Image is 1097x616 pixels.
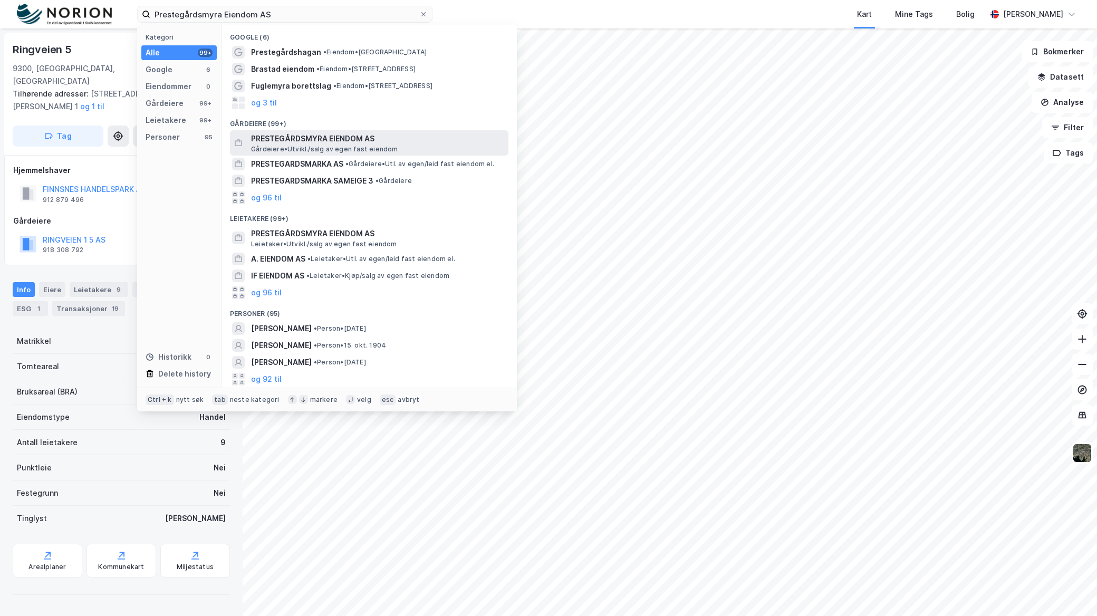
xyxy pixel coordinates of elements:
span: • [306,272,310,280]
div: Gårdeiere [13,215,229,227]
span: PRESTEGARDSMARKA AS [251,158,343,170]
div: 912 879 496 [43,196,84,204]
span: • [314,324,317,332]
button: og 3 til [251,97,277,109]
div: Delete history [158,368,211,380]
span: Gårdeiere [376,177,412,185]
div: Leietakere [146,114,186,127]
span: IF EIENDOM AS [251,269,304,282]
button: Tags [1044,142,1093,163]
div: 9 [113,284,124,295]
span: Person • 15. okt. 1904 [314,341,386,350]
div: Antall leietakere [17,436,78,449]
span: Person • [DATE] [314,358,366,367]
div: 918 308 792 [43,246,83,254]
div: Ctrl + k [146,394,174,405]
div: [STREET_ADDRESS], [PERSON_NAME] 1 [13,88,222,113]
span: Gårdeiere • Utvikl./salg av egen fast eiendom [251,145,398,153]
span: • [307,255,311,263]
span: [PERSON_NAME] [251,322,312,335]
div: velg [357,396,371,404]
div: Eiendommer [146,80,191,93]
span: • [333,82,336,90]
div: Kategori [146,33,217,41]
div: [PERSON_NAME] [1003,8,1063,21]
div: Handel [199,411,226,423]
span: Eiendom • [GEOGRAPHIC_DATA] [323,48,427,56]
div: Datasett [132,282,172,297]
span: Prestegårdshagan [251,46,321,59]
div: Bolig [956,8,975,21]
div: Leietakere [70,282,128,297]
button: Analyse [1032,92,1093,113]
div: Nei [214,461,226,474]
div: Arealplaner [28,563,66,571]
div: markere [310,396,338,404]
div: Gårdeiere (99+) [222,111,517,130]
div: Kommunekart [98,563,144,571]
div: Personer [146,131,180,143]
div: 6 [204,65,213,74]
span: • [314,341,317,349]
button: Tag [13,126,103,147]
button: og 92 til [251,373,282,386]
span: Person • [DATE] [314,324,366,333]
div: Punktleie [17,461,52,474]
div: Google [146,63,172,76]
div: Google (6) [222,25,517,44]
div: Leietakere (99+) [222,206,517,225]
span: Eiendom • [STREET_ADDRESS] [316,65,416,73]
div: 0 [204,82,213,91]
button: Filter [1042,117,1093,138]
span: • [314,358,317,366]
span: Tilhørende adresser: [13,89,91,98]
div: Bruksareal (BRA) [17,386,78,398]
img: norion-logo.80e7a08dc31c2e691866.png [17,4,112,25]
div: 99+ [198,99,213,108]
span: Eiendom • [STREET_ADDRESS] [333,82,432,90]
div: Hjemmelshaver [13,164,229,177]
div: Info [13,282,35,297]
span: [PERSON_NAME] [251,356,312,369]
div: nytt søk [176,396,204,404]
div: 1 [33,303,44,314]
div: Personer (95) [222,301,517,320]
div: [PERSON_NAME] [165,512,226,525]
input: Søk på adresse, matrikkel, gårdeiere, leietakere eller personer [150,6,419,22]
span: PRESTEGARDSMARKA SAMEIGE 3 [251,175,373,187]
button: Bokmerker [1022,41,1093,62]
div: 99+ [198,49,213,57]
div: ESG [13,301,48,316]
button: og 96 til [251,286,282,299]
button: og 96 til [251,191,282,204]
div: Eiere [39,282,65,297]
span: PRESTEGÅRDSMYRA EIENDOM AS [251,227,504,240]
span: A. EIENDOM AS [251,253,305,265]
div: 9 [220,436,226,449]
div: tab [212,394,228,405]
div: Alle [146,46,160,59]
span: [PERSON_NAME] [251,339,312,352]
span: Leietaker • Utvikl./salg av egen fast eiendom [251,240,397,248]
div: 19 [110,303,121,314]
iframe: Chat Widget [1044,565,1097,616]
button: Datasett [1028,66,1093,88]
span: • [345,160,349,168]
div: Transaksjoner [52,301,125,316]
div: Ringveien 5 [13,41,74,58]
img: 9k= [1072,443,1092,463]
div: Kontrollprogram for chat [1044,565,1097,616]
div: avbryt [398,396,419,404]
div: Mine Tags [895,8,933,21]
div: 95 [204,133,213,141]
div: 99+ [198,116,213,124]
div: Kart [857,8,872,21]
span: Leietaker • Utl. av egen/leid fast eiendom el. [307,255,455,263]
span: PRESTEGÅRDSMYRA EIENDOM AS [251,132,504,145]
span: • [376,177,379,185]
div: 0 [204,353,213,361]
span: Fuglemyra borettslag [251,80,331,92]
div: 9300, [GEOGRAPHIC_DATA], [GEOGRAPHIC_DATA] [13,62,185,88]
div: esc [380,394,396,405]
div: neste kategori [230,396,280,404]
